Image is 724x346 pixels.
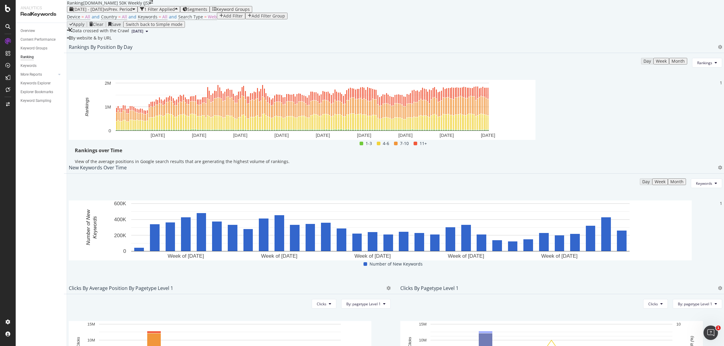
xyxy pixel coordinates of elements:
text: Week of [DATE] [541,253,577,259]
span: All [85,14,90,20]
div: Month [670,179,684,184]
div: Rankings over Time [75,147,716,154]
div: More Reports [21,71,42,78]
text: 2M [105,80,111,86]
p: View of the average positions in Google search results that are generating the highest volume of ... [75,159,716,165]
div: Explorer Bookmarks [21,89,53,95]
button: Switch back to Simple mode [123,21,185,28]
a: Content Performance [21,36,62,43]
span: By: pagetype Level 1 [346,301,381,307]
text: Week of [DATE] [448,253,484,259]
text: [DATE] [192,133,206,138]
text: [DATE] [481,133,495,138]
text: 10 [676,322,681,326]
div: RealKeywords [21,11,62,18]
button: Month [669,58,687,64]
div: Data crossed with the Crawl [72,28,129,35]
iframe: Intercom live chat [703,326,718,340]
text: 0 [109,128,111,133]
text: Rankings [84,97,89,116]
div: Content Performance [21,36,56,43]
button: 1 Filter Applied [138,6,180,13]
text: [DATE] [440,133,454,138]
div: Switch back to Simple mode [126,22,183,27]
text: [DATE] [233,133,247,138]
div: Clicks by pagetype Level 1 [400,285,459,291]
text: [DATE] [398,133,412,138]
a: More Reports [21,71,56,78]
span: = [81,14,84,20]
button: Week [652,178,668,185]
button: Segments [180,6,210,13]
div: Day [643,59,651,64]
span: 1-3 [366,140,372,147]
text: 400K [114,217,126,222]
div: Clicks By Average Position by pagetype Level 1 [69,285,173,291]
div: Save [112,22,121,27]
button: Apply [67,21,87,28]
div: Analytics [21,5,62,11]
div: Clear [93,22,103,27]
button: By: pagetype Level 1 [673,299,722,309]
span: Segments [187,6,207,12]
div: Keywords [21,63,37,69]
div: 1 Filter Applied [144,7,175,12]
text: 15M [87,322,95,326]
div: Add Filter Group [252,14,285,18]
div: Keyword Sampling [21,98,51,104]
span: and [129,14,136,20]
button: [DATE] - [DATE]vsPrev. Period [67,6,138,13]
a: Keyword Groups [21,45,62,52]
div: Month [672,59,685,64]
text: 600K [114,201,126,207]
text: Number of New [85,209,91,245]
button: Rankings [692,58,722,68]
svg: A chart. [69,80,535,140]
span: All [122,14,127,20]
div: Keywords Explorer [21,80,51,86]
text: 15M [419,322,427,326]
div: 1 [720,80,722,86]
text: 10M [419,338,427,342]
button: Keyword Groups [210,6,252,13]
button: Clear [87,21,106,28]
span: and [169,14,177,20]
svg: A chart. [69,200,692,260]
span: = [159,14,161,20]
div: legacy label [67,35,112,41]
button: [DATE] [129,28,151,35]
span: 4-6 [383,140,389,147]
div: Rankings By Position By Day [69,44,132,50]
span: 1 [716,326,721,330]
span: = [118,14,121,20]
span: Search Type [178,14,203,20]
span: Keywords [696,181,712,186]
span: Keywords [138,14,157,20]
span: By: pagetype Level 1 [678,301,712,307]
button: Add Filter Group [245,13,287,19]
span: and [92,14,100,20]
text: Week of [DATE] [261,253,297,259]
a: Keywords [21,63,62,69]
div: Week [655,179,665,184]
button: Add Filter [217,13,245,19]
span: Device [67,14,80,20]
button: Clicks [643,299,668,309]
text: 10M [87,338,95,342]
div: Week [656,59,667,64]
button: Day [640,178,652,185]
span: 7-10 [400,140,409,147]
span: Clicks [317,301,326,307]
text: [DATE] [151,133,165,138]
span: Number of New Keywords [370,260,423,268]
text: 0 [123,249,126,254]
span: = [204,14,207,20]
div: Keyword Groups [21,45,47,52]
span: vs Prev. Period [104,6,132,12]
a: Explorer Bookmarks [21,89,62,95]
div: Overview [21,28,35,34]
div: Day [642,179,650,184]
text: Week of [DATE] [168,253,204,259]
